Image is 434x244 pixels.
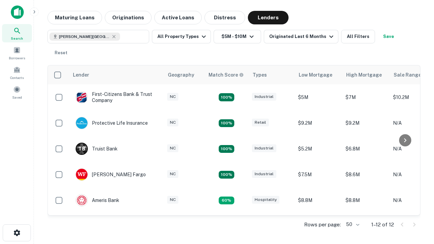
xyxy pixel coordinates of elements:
[9,55,25,61] span: Borrowers
[11,5,24,19] img: capitalize-icon.png
[252,119,269,126] div: Retail
[59,34,110,40] span: [PERSON_NAME][GEOGRAPHIC_DATA], [GEOGRAPHIC_DATA]
[167,144,178,152] div: NC
[342,162,390,187] td: $8.6M
[269,33,335,41] div: Originated Last 6 Months
[214,30,261,43] button: $5M - $10M
[209,71,244,79] div: Capitalize uses an advanced AI algorithm to match your search with the best lender. The match sco...
[204,11,245,24] button: Distress
[78,145,85,152] p: T B
[76,117,148,129] div: Protective Life Insurance
[11,36,23,41] span: Search
[219,119,234,127] div: Matching Properties: 2, hasApolloMatch: undefined
[154,11,202,24] button: Active Loans
[76,143,118,155] div: Truist Bank
[342,84,390,110] td: $7M
[295,84,342,110] td: $5M
[343,220,360,229] div: 50
[167,196,178,204] div: NC
[209,71,242,79] h6: Match Score
[299,71,332,79] div: Low Mortgage
[76,195,87,206] img: picture
[295,65,342,84] th: Low Mortgage
[105,11,152,24] button: Originations
[76,168,146,181] div: [PERSON_NAME] Fargo
[342,65,390,84] th: High Mortgage
[10,75,24,80] span: Contacts
[2,63,32,82] a: Contacts
[342,136,390,162] td: $6.8M
[346,71,382,79] div: High Mortgage
[76,91,157,103] div: First-citizens Bank & Trust Company
[168,71,194,79] div: Geography
[295,187,342,213] td: $8.8M
[167,93,178,101] div: NC
[341,30,375,43] button: All Filters
[252,93,276,101] div: Industrial
[219,93,234,101] div: Matching Properties: 2, hasApolloMatch: undefined
[12,95,22,100] span: Saved
[219,171,234,179] div: Matching Properties: 2, hasApolloMatch: undefined
[394,71,421,79] div: Sale Range
[378,30,399,43] button: Save your search to get updates of matches that match your search criteria.
[69,65,164,84] th: Lender
[76,169,87,180] img: picture
[76,117,87,129] img: picture
[2,44,32,62] a: Borrowers
[253,71,267,79] div: Types
[295,213,342,239] td: $9.2M
[342,213,390,239] td: $9.2M
[47,11,102,24] button: Maturing Loans
[252,170,276,178] div: Industrial
[50,46,72,60] button: Reset
[400,168,434,201] iframe: Chat Widget
[264,30,338,43] button: Originated Last 6 Months
[248,11,289,24] button: Lenders
[2,83,32,101] a: Saved
[295,110,342,136] td: $9.2M
[2,24,32,42] a: Search
[219,197,234,205] div: Matching Properties: 1, hasApolloMatch: undefined
[219,145,234,153] div: Matching Properties: 3, hasApolloMatch: undefined
[73,71,89,79] div: Lender
[342,110,390,136] td: $9.2M
[167,170,178,178] div: NC
[371,221,394,229] p: 1–12 of 12
[304,221,341,229] p: Rows per page:
[164,65,204,84] th: Geography
[249,65,295,84] th: Types
[295,162,342,187] td: $7.5M
[167,119,178,126] div: NC
[252,144,276,152] div: Industrial
[76,194,119,206] div: Ameris Bank
[152,30,211,43] button: All Property Types
[76,91,87,103] img: picture
[252,196,279,204] div: Hospitality
[342,187,390,213] td: $8.8M
[295,136,342,162] td: $5.2M
[204,65,249,84] th: Capitalize uses an advanced AI algorithm to match your search with the best lender. The match sco...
